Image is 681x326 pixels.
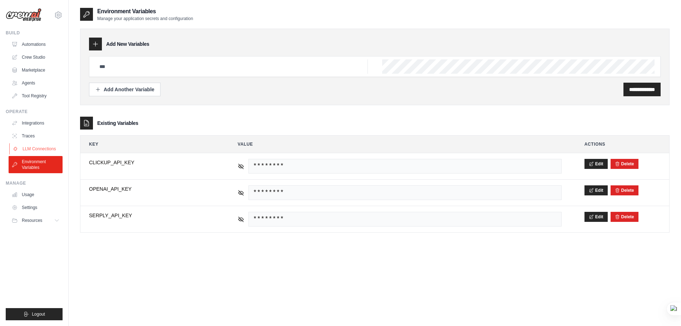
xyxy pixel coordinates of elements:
[32,311,45,317] span: Logout
[229,136,570,153] th: Value
[9,215,63,226] button: Resources
[89,83,161,96] button: Add Another Variable
[584,212,608,222] button: Edit
[9,52,63,63] a: Crew Studio
[6,8,41,22] img: Logo
[97,16,193,21] p: Manage your application secrets and configuration
[106,40,149,48] h3: Add New Variables
[615,214,634,220] button: Delete
[9,117,63,129] a: Integrations
[584,159,608,169] button: Edit
[6,30,63,36] div: Build
[6,109,63,115] div: Operate
[97,120,138,127] h3: Existing Variables
[9,39,63,50] a: Automations
[80,136,223,153] th: Key
[9,156,63,173] a: Environment Variables
[89,185,215,193] span: OPENAI_API_KEY
[22,218,42,223] span: Resources
[9,64,63,76] a: Marketplace
[9,77,63,89] a: Agents
[576,136,669,153] th: Actions
[584,185,608,195] button: Edit
[615,161,634,167] button: Delete
[6,308,63,320] button: Logout
[6,180,63,186] div: Manage
[9,202,63,213] a: Settings
[9,189,63,200] a: Usage
[95,86,154,93] div: Add Another Variable
[89,212,215,219] span: SERPLY_API_KEY
[97,7,193,16] h2: Environment Variables
[9,130,63,142] a: Traces
[89,159,215,166] span: CLICKUP_API_KEY
[9,143,63,155] a: LLM Connections
[9,90,63,102] a: Tool Registry
[615,188,634,193] button: Delete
